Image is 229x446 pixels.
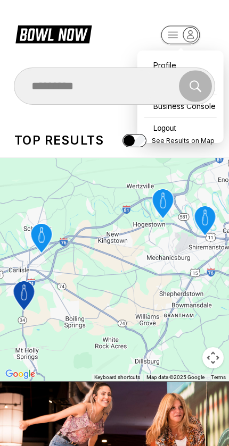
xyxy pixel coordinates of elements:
a: Open this area in Google Maps (opens a new window) [3,367,38,381]
button: Map camera controls [202,347,224,368]
span: Map data ©2025 Google [146,374,205,380]
a: Profile [143,56,218,74]
span: See Results on Map [152,137,215,145]
img: Google [3,367,38,381]
button: Keyboard shortcuts [94,374,140,381]
gmp-advanced-marker: Strike Zone Bowling Center [24,221,60,258]
gmp-advanced-marker: Midway Bowling - Carlisle [6,278,42,315]
a: Terms (opens in new tab) [211,374,226,380]
gmp-advanced-marker: ABC West Lanes and Lounge [145,186,181,223]
input: See Results on Map [122,134,146,147]
div: Top results [14,133,104,148]
gmp-advanced-marker: Trindle Bowl [187,203,223,240]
